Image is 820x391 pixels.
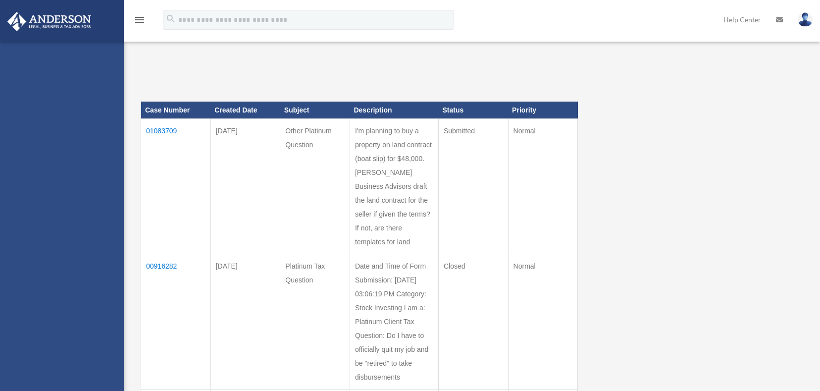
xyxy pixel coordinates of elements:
a: menu [134,17,146,26]
td: Normal [508,254,578,389]
th: Priority [508,102,578,118]
i: menu [134,14,146,26]
td: [DATE] [210,254,280,389]
td: Submitted [438,118,508,254]
th: Subject [280,102,350,118]
td: Normal [508,118,578,254]
td: Closed [438,254,508,389]
td: 00916282 [141,254,211,389]
td: Date and Time of Form Submission: [DATE] 03:06:19 PM Category: Stock Investing I am a: Platinum C... [350,254,438,389]
td: [DATE] [210,118,280,254]
td: Other Platinum Question [280,118,350,254]
th: Description [350,102,438,118]
td: I'm planning to buy a property on land contract (boat slip) for $48,000. [PERSON_NAME] Business A... [350,118,438,254]
td: Platinum Tax Question [280,254,350,389]
i: search [165,13,176,24]
img: User Pic [798,12,813,27]
td: 01083709 [141,118,211,254]
th: Created Date [210,102,280,118]
th: Case Number [141,102,211,118]
img: Anderson Advisors Platinum Portal [4,12,94,31]
th: Status [438,102,508,118]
